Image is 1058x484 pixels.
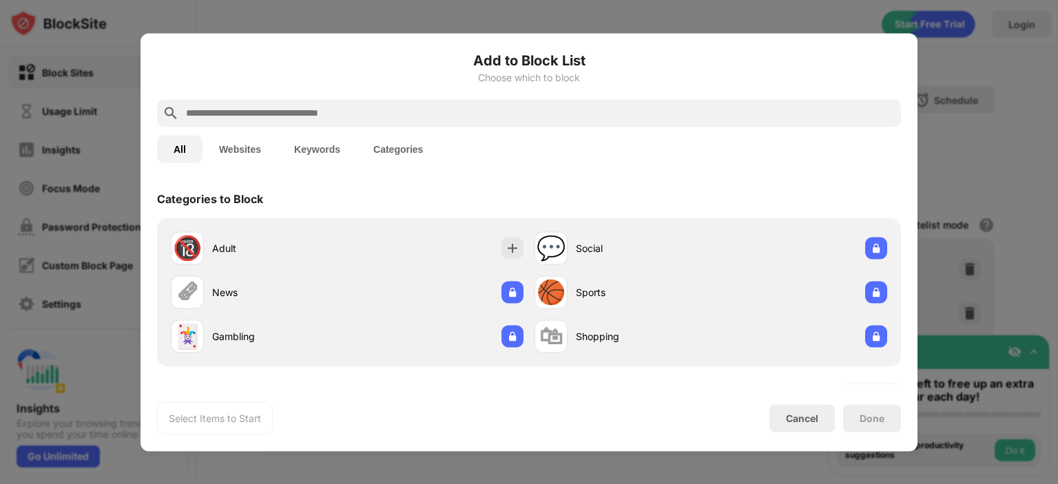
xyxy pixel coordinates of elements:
div: Shopping [576,329,711,344]
div: 🏀 [537,278,566,306]
div: News [212,285,347,299]
div: 🛍 [539,322,563,350]
div: Cancel [786,412,818,424]
div: 🔞 [173,234,202,262]
div: Categories to Block [157,191,263,205]
div: Adult [212,241,347,255]
div: 🃏 [173,322,202,350]
div: 💬 [537,234,566,262]
div: Sports [576,285,711,299]
div: Choose which to block [157,72,901,83]
h6: Add to Block List [157,50,901,70]
button: Categories [357,135,439,162]
div: 🗞 [176,278,199,306]
div: Done [860,412,884,423]
button: Websites [203,135,278,162]
div: Gambling [212,329,347,344]
button: Keywords [278,135,357,162]
img: search.svg [163,105,179,121]
button: All [157,135,203,162]
div: Social [576,241,711,255]
div: Select Items to Start [169,411,261,425]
